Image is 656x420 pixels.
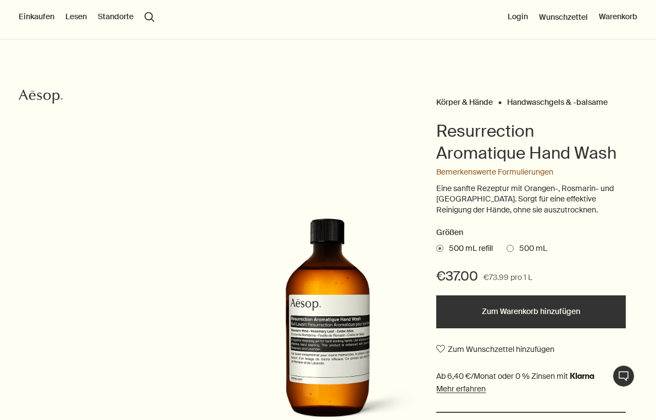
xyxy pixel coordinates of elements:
[613,365,635,387] button: Live-Support Chat
[65,12,87,23] button: Lesen
[599,12,637,23] button: Warenkorb
[436,295,626,328] button: Zum Warenkorb hinzufügen - €37.00
[436,339,554,359] button: Zum Wunschzettel hinzufügen
[436,226,626,239] h2: Größen
[436,267,478,285] span: €37.00
[436,183,626,216] p: Eine sanfte Rezeptur mit Orangen-, Rosmarin- und [GEOGRAPHIC_DATA]. Sorgt für eine effektive Rein...
[19,12,54,23] button: Einkaufen
[507,97,608,102] a: Handwaschgels & -balsame
[436,97,493,102] a: Körper & Hände
[539,12,588,22] a: Wunschzettel
[508,12,528,23] button: Login
[443,243,493,254] span: 500 mL refill
[436,120,626,164] h1: Resurrection Aromatique Hand Wash
[98,12,134,23] button: Standorte
[144,12,154,22] button: Menüpunkt "Suche" öffnen
[19,88,63,105] svg: Aesop
[514,243,547,254] span: 500 mL
[16,86,65,110] a: Aesop
[483,271,532,284] span: €73.99 pro 1 L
